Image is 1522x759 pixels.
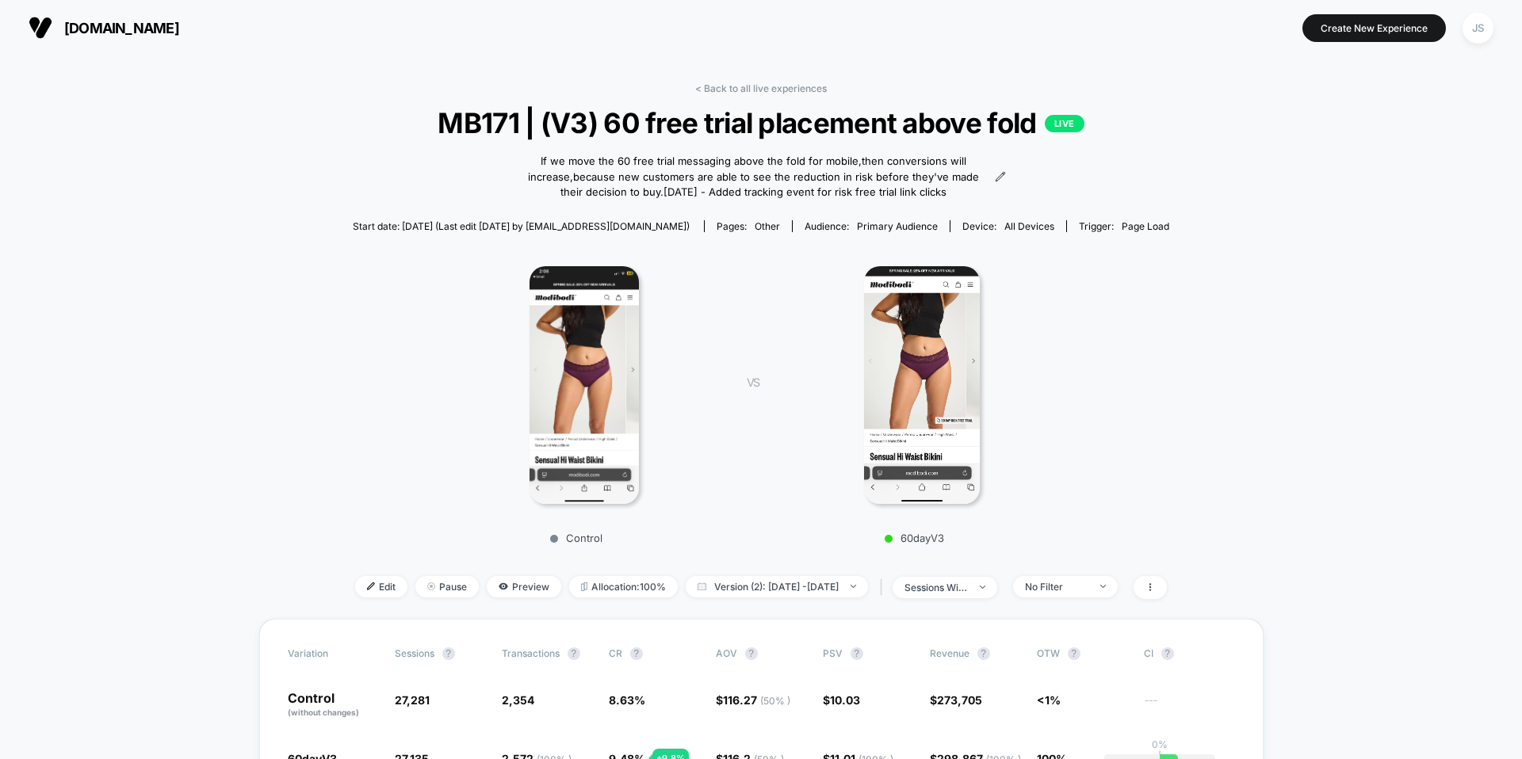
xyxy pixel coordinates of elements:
[415,576,479,597] span: Pause
[609,693,645,707] span: 8.63 %
[516,154,991,200] span: If we move the 60 free trial messaging above the fold for mobile,then conversions will increase,b...
[609,647,622,659] span: CR
[977,647,990,660] button: ?
[64,20,179,36] span: [DOMAIN_NAME]
[930,693,982,707] span: $
[1161,647,1174,660] button: ?
[530,266,640,504] img: Control main
[1079,220,1169,232] div: Trigger:
[980,585,985,589] img: end
[487,576,561,597] span: Preview
[288,708,359,717] span: (without changes)
[568,647,580,660] button: ?
[851,585,856,588] img: end
[1004,220,1054,232] span: all devices
[830,693,860,707] span: 10.03
[581,582,587,591] img: rebalance
[876,576,893,599] span: |
[569,576,678,597] span: Allocation: 100%
[1463,13,1493,44] div: JS
[442,647,455,660] button: ?
[1144,696,1235,719] span: ---
[288,692,379,719] p: Control
[695,82,827,94] a: < Back to all live experiences
[747,376,759,389] span: VS
[851,647,863,660] button: ?
[1458,12,1498,44] button: JS
[823,647,843,659] span: PSV
[288,647,375,660] span: Variation
[1144,647,1231,660] span: CI
[745,647,758,660] button: ?
[394,106,1129,139] span: MB171 | (V3) 60 free trial placement above fold
[864,266,981,504] img: 60dayV3 main
[717,220,780,232] div: Pages:
[716,693,790,707] span: $
[1100,585,1106,588] img: end
[502,647,560,659] span: Transactions
[395,693,430,707] span: 27,281
[760,695,790,707] span: ( 50 % )
[823,693,860,707] span: $
[686,576,868,597] span: Version (2): [DATE] - [DATE]
[755,220,780,232] span: other
[353,220,690,232] span: Start date: [DATE] (Last edit [DATE] by [EMAIL_ADDRESS][DOMAIN_NAME])
[937,693,982,707] span: 273,705
[698,582,706,590] img: calendar
[24,15,184,40] button: [DOMAIN_NAME]
[857,220,938,232] span: Primary Audience
[427,582,435,590] img: end
[438,532,715,544] p: Control
[950,220,1066,232] span: Device:
[502,693,534,707] span: 2,354
[1122,220,1169,232] span: Page Load
[355,576,407,597] span: Edit
[1302,14,1446,42] button: Create New Experience
[1025,581,1088,593] div: No Filter
[723,693,790,707] span: 116.27
[630,647,643,660] button: ?
[1045,115,1084,132] p: LIVE
[367,582,375,590] img: edit
[775,532,1053,544] p: 60dayV3
[716,647,737,659] span: AOV
[1152,738,1168,750] p: 0%
[395,647,434,659] span: Sessions
[29,16,52,40] img: Visually logo
[1037,693,1061,707] span: <1%
[1068,647,1080,660] button: ?
[805,220,938,232] div: Audience:
[1037,647,1124,660] span: OTW
[930,647,969,659] span: Revenue
[904,582,968,593] div: sessions with impression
